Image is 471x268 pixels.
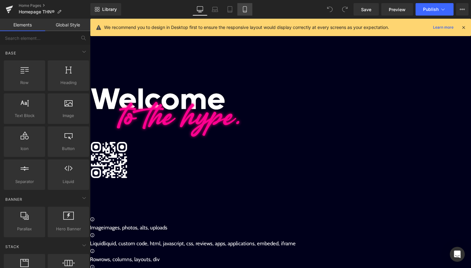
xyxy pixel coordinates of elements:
[90,3,121,16] a: New Library
[26,36,31,41] img: tab_domain_overview_orange.svg
[5,50,17,56] span: Base
[33,37,48,41] div: Domaine
[50,178,87,185] span: Liquid
[19,3,90,8] a: Home Pages
[361,6,371,13] span: Save
[102,7,117,12] span: Library
[389,6,406,13] span: Preview
[6,79,43,86] span: Row
[353,5,365,17] a: Panier
[222,3,237,16] a: Tablet
[104,24,389,31] p: We recommend you to design in Desktop first to ensure the responsive layout would display correct...
[50,79,87,86] span: Heading
[50,112,87,119] span: Image
[450,247,465,262] div: Open Intercom Messenger
[19,9,55,14] span: Homepage THN®
[339,3,351,16] button: Redo
[72,36,77,41] img: tab_keywords_by_traffic_grey.svg
[14,206,77,212] span: images, photos, alts, uploads
[6,112,43,119] span: Text Block
[16,16,70,21] div: Domaine: [DOMAIN_NAME]
[10,237,69,244] span: rows, columns, layouts, div
[50,226,87,232] span: Hero Banner
[416,3,454,16] button: Publish
[207,3,222,16] a: Laptop
[10,10,15,15] img: logo_orange.svg
[6,226,43,232] span: Parallax
[237,3,252,16] a: Mobile
[381,3,413,16] a: Preview
[78,37,94,41] div: Mots-clés
[17,10,31,15] div: v 4.0.25
[324,3,336,16] button: Undo
[5,244,20,250] span: Stack
[50,145,87,152] span: Button
[10,16,15,21] img: website_grey.svg
[45,19,90,31] a: Global Style
[355,7,363,15] span: shopping_cart
[193,3,207,16] a: Desktop
[456,3,469,16] button: More
[431,24,456,31] a: Learn more
[5,196,23,202] span: Banner
[6,178,43,185] span: Separator
[6,145,43,152] span: Icon
[423,7,439,12] span: Publish
[14,222,206,228] span: liquid, custom code, html, javascript, css, reviews, apps, applications, embeded, iframe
